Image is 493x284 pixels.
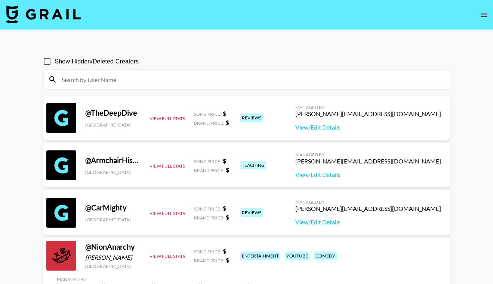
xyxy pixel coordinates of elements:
strong: $ [226,213,229,221]
button: open drawer [477,7,492,22]
div: [PERSON_NAME][EMAIL_ADDRESS][DOMAIN_NAME] [295,205,441,212]
span: Brand Price: [194,120,224,126]
span: Show Hidden/Deleted Creators [55,57,139,66]
span: Song Price: [194,206,221,212]
a: View/Edit Details [295,171,441,178]
strong: $ [223,157,226,164]
div: [PERSON_NAME][EMAIL_ADDRESS][DOMAIN_NAME] [295,110,441,118]
button: View Full Stats [150,253,185,259]
button: View Full Stats [150,116,185,121]
div: youtube [285,252,309,260]
a: View/Edit Details [295,218,441,226]
div: @ ArmchairHistorian [85,156,141,165]
strong: $ [223,205,226,212]
div: comedy [314,252,337,260]
button: View Full Stats [150,210,185,216]
span: Brand Price: [194,215,224,221]
strong: $ [223,247,226,255]
img: Grail Talent [6,5,81,23]
span: Brand Price: [194,258,224,263]
div: [GEOGRAPHIC_DATA] [85,122,141,128]
div: @ NionAnarchy [85,242,141,252]
div: reviews [240,208,263,217]
div: Managed By [57,277,249,282]
div: Managed By [295,152,441,157]
div: [PERSON_NAME][EMAIL_ADDRESS][DOMAIN_NAME] [295,157,441,165]
input: Search by User Name [57,74,445,85]
strong: $ [223,110,226,117]
div: [GEOGRAPHIC_DATA] [85,217,141,222]
div: [GEOGRAPHIC_DATA] [85,263,141,269]
span: Song Price: [194,249,221,255]
div: [PERSON_NAME] [85,254,141,261]
div: @ TheDeepDive [85,108,141,118]
span: Brand Price: [194,168,224,173]
span: Song Price: [194,111,221,117]
strong: $ [226,119,229,126]
div: @ CarMighty [85,203,141,212]
div: Managed By [295,199,441,205]
div: reviews [240,113,263,122]
div: teaching [240,161,266,169]
div: [GEOGRAPHIC_DATA] [85,169,141,175]
strong: $ [226,166,229,173]
div: entertainment [240,252,280,260]
strong: $ [226,256,229,263]
div: Managed By [295,104,441,110]
button: View Full Stats [150,163,185,169]
span: Song Price: [194,159,221,164]
a: View/Edit Details [295,124,441,131]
